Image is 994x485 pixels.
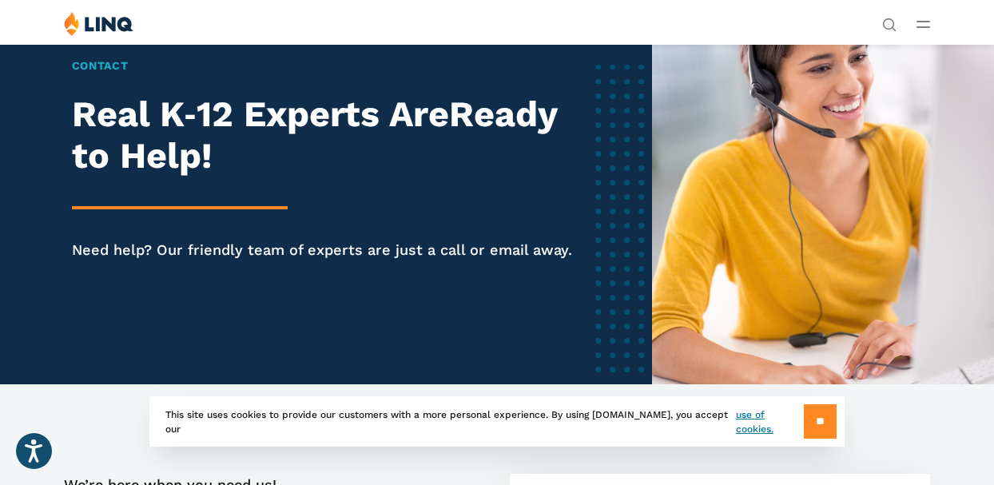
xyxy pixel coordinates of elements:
[736,407,804,436] a: use of cookies.
[149,396,845,447] div: This site uses cookies to provide our customers with a more personal experience. By using [DOMAIN...
[882,11,897,30] nav: Utility Navigation
[72,58,581,74] h1: Contact
[916,15,930,33] button: Open Main Menu
[72,93,557,177] strong: Ready to Help!
[64,11,133,36] img: LINQ | K‑12 Software
[72,240,581,260] p: Need help? Our friendly team of experts are just a call or email away.
[72,93,581,176] h2: Real K‑12 Experts Are
[882,16,897,30] button: Open Search Bar
[920,415,970,465] iframe: Chat Window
